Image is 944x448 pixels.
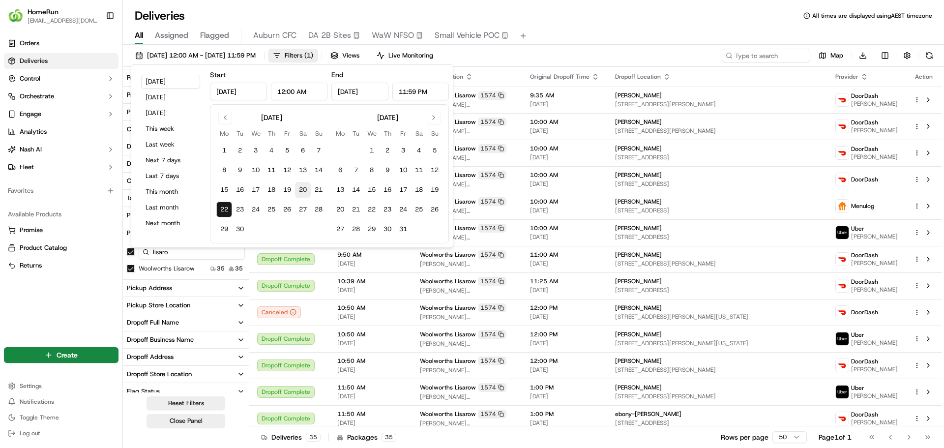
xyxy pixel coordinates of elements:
[20,127,47,136] span: Analytics
[248,202,264,217] button: 24
[851,251,878,259] span: DoorDash
[615,127,820,135] span: [STREET_ADDRESS][PERSON_NAME]
[20,429,40,437] span: Log out
[478,144,506,153] div: 1574
[123,87,249,103] button: Package Tags
[127,370,192,379] div: Dropoff Store Location
[427,182,442,198] button: 19
[123,207,249,224] button: Pickup Full Name
[295,182,311,198] button: 20
[372,49,438,62] button: Live Monitoring
[348,128,364,139] th: Tuesday
[141,153,200,167] button: Next 7 days
[4,240,118,256] button: Product Catalog
[127,159,180,168] div: Dispatch Strategy
[851,153,898,161] span: [PERSON_NAME]
[836,253,849,266] img: doordash_logo_v2.png
[20,398,54,406] span: Notifications
[232,221,248,237] button: 30
[851,278,878,286] span: DoorDash
[615,153,820,161] span: [STREET_ADDRESS]
[380,221,395,237] button: 30
[28,17,98,25] button: [EMAIL_ADDRESS][DOMAIN_NAME]
[332,182,348,198] button: 13
[364,143,380,158] button: 1
[332,221,348,237] button: 27
[232,202,248,217] button: 23
[28,7,59,17] span: HomeRun
[411,202,427,217] button: 25
[851,92,878,100] span: DoorDash
[20,261,42,270] span: Returns
[141,90,200,104] button: [DATE]
[20,243,67,252] span: Product Catalog
[530,180,599,188] span: [DATE]
[141,185,200,199] button: This month
[123,331,249,348] button: Dropoff Business Name
[4,159,118,175] button: Fleet
[342,51,359,60] span: Views
[364,221,380,237] button: 29
[836,332,849,345] img: uber-new-logo.jpeg
[615,180,820,188] span: [STREET_ADDRESS]
[836,279,849,292] img: doordash_logo_v2.png
[427,128,442,139] th: Sunday
[395,128,411,139] th: Friday
[332,162,348,178] button: 6
[10,10,29,30] img: Nash
[127,142,175,151] div: Driving Distance
[8,8,24,24] img: HomeRun
[4,124,118,140] a: Analytics
[141,216,200,230] button: Next month
[20,163,34,172] span: Fleet
[20,39,39,48] span: Orders
[6,139,79,156] a: 📗Knowledge Base
[348,202,364,217] button: 21
[295,128,311,139] th: Saturday
[98,167,119,174] span: Pylon
[232,182,248,198] button: 16
[264,202,279,217] button: 25
[380,182,395,198] button: 16
[420,127,514,135] span: [PERSON_NAME][GEOGRAPHIC_DATA], AU
[615,260,820,268] span: [STREET_ADDRESS][PERSON_NAME]
[4,258,118,273] button: Returns
[311,162,326,178] button: 14
[216,162,232,178] button: 8
[295,143,311,158] button: 6
[123,383,249,400] button: Flag Status
[268,49,318,62] button: Filters(1)
[478,91,506,100] div: 1574
[4,106,118,122] button: Engage
[530,251,599,259] span: 11:00 AM
[20,143,75,152] span: Knowledge Base
[478,277,506,286] div: 1574
[337,277,404,285] span: 10:39 AM
[264,128,279,139] th: Thursday
[79,139,162,156] a: 💻API Documentation
[4,411,118,424] button: Toggle Theme
[427,202,442,217] button: 26
[8,226,115,235] a: Promise
[10,39,179,55] p: Welcome 👋
[33,104,124,112] div: We're available if you need us!
[311,128,326,139] th: Sunday
[123,155,249,172] button: Dispatch Strategy
[295,202,311,217] button: 27
[836,412,849,425] img: doordash_logo_v2.png
[285,51,313,60] span: Filters
[232,162,248,178] button: 9
[135,8,185,24] h1: Deliveries
[836,386,849,398] img: uber-new-logo.jpeg
[851,259,898,267] span: [PERSON_NAME]
[248,143,264,158] button: 3
[530,127,599,135] span: [DATE]
[922,49,936,62] button: Refresh
[20,74,40,83] span: Control
[123,190,249,207] button: Tags
[530,198,599,206] span: 10:00 AM
[216,128,232,139] th: Monday
[380,143,395,158] button: 2
[304,51,313,60] span: ( 1 )
[836,147,849,159] img: doordash_logo_v2.png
